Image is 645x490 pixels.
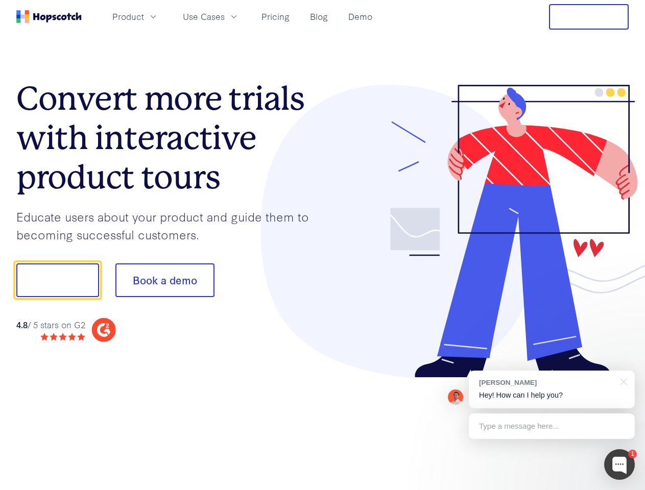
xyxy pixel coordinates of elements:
div: 1 [628,450,637,458]
div: Type a message here... [469,413,635,439]
a: Pricing [257,8,294,25]
img: Mark Spera [448,389,463,405]
button: Use Cases [177,8,245,25]
button: Book a demo [115,263,214,297]
h1: Convert more trials with interactive product tours [16,79,323,197]
button: Show me! [16,263,99,297]
span: Product [112,10,144,23]
div: [PERSON_NAME] [479,378,614,387]
button: Free Trial [549,4,629,30]
a: Demo [344,8,376,25]
a: Home [16,10,82,23]
span: Use Cases [183,10,225,23]
div: / 5 stars on G2 [16,318,85,331]
a: Blog [306,8,332,25]
p: Hey! How can I help you? [479,390,625,401]
strong: 4.8 [16,318,28,330]
button: Product [106,8,164,25]
p: Educate users about your product and guide them to becoming successful customers. [16,208,323,243]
